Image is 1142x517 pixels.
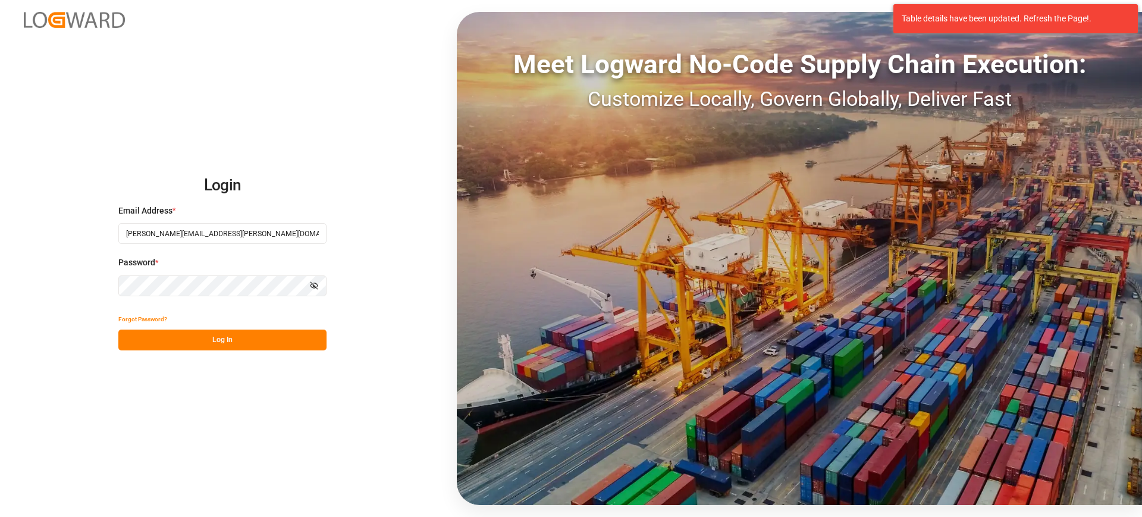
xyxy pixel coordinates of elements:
span: Password [118,256,155,269]
h2: Login [118,167,327,205]
div: Meet Logward No-Code Supply Chain Execution: [457,45,1142,84]
button: Forgot Password? [118,309,167,330]
button: Log In [118,330,327,350]
span: Email Address [118,205,172,217]
div: Table details have been updated. Refresh the Page!. [902,12,1121,25]
input: Enter your email [118,223,327,244]
img: Logward_new_orange.png [24,12,125,28]
div: Customize Locally, Govern Globally, Deliver Fast [457,84,1142,114]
